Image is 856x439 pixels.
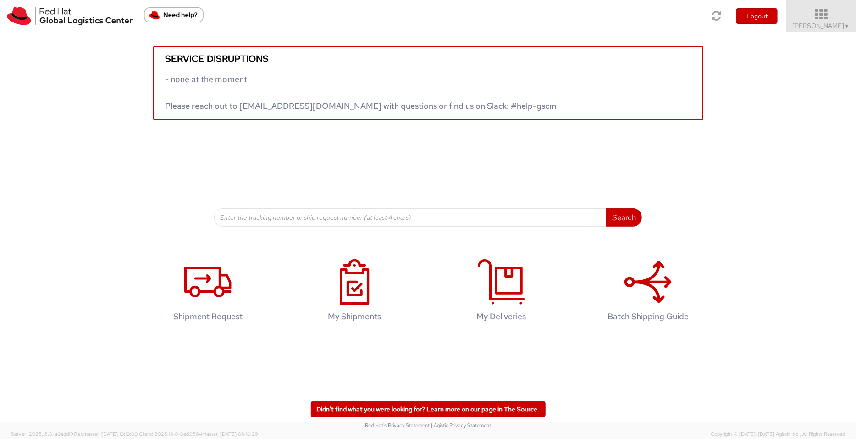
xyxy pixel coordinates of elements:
a: Shipment Request [139,250,277,335]
a: | Agistix Privacy Statement [431,422,491,428]
span: master, [DATE] 10:10:00 [83,431,138,437]
button: Search [606,208,642,227]
a: My Shipments [286,250,424,335]
button: Need help? [144,7,204,22]
span: Copyright © [DATE]-[DATE] Agistix Inc., All Rights Reserved [711,431,845,438]
h5: Service disruptions [166,54,691,64]
img: rh-logistics-00dfa346123c4ec078e1.svg [7,7,133,25]
span: Server: 2025.18.0-a0edd1917ac [11,431,138,437]
a: My Deliveries [433,250,570,335]
a: Didn't find what you were looking for? Learn more on our page in The Source. [311,401,546,417]
span: master, [DATE] 08:10:29 [202,431,258,437]
span: ▼ [845,22,850,30]
h4: Shipment Request [149,312,267,321]
a: Red Hat's Privacy Statement [365,422,430,428]
h4: Batch Shipping Guide [589,312,707,321]
h4: My Shipments [296,312,414,321]
input: Enter the tracking number or ship request number (at least 4 chars) [214,208,607,227]
h4: My Deliveries [442,312,561,321]
button: Logout [736,8,778,24]
span: - none at the moment Please reach out to [EMAIL_ADDRESS][DOMAIN_NAME] with questions or find us o... [166,74,557,111]
a: Batch Shipping Guide [580,250,717,335]
span: [PERSON_NAME] [793,22,850,30]
a: Service disruptions - none at the moment Please reach out to [EMAIL_ADDRESS][DOMAIN_NAME] with qu... [153,46,703,120]
span: Client: 2025.18.0-0e69584 [139,431,258,437]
